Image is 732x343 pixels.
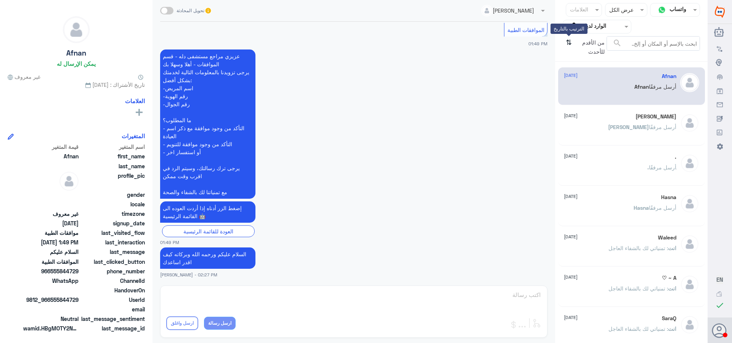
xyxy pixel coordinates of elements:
[680,315,699,334] img: defaultAdmin.png
[80,152,145,160] span: first_name
[716,276,723,284] button: EN
[80,277,145,285] span: ChannelId
[680,275,699,294] img: defaultAdmin.png
[80,219,145,227] span: signup_date
[607,37,700,50] input: ابحث بالإسم أو المكان أو إلخ..
[59,172,79,191] img: defaultAdmin.png
[23,286,79,294] span: null
[715,301,724,310] i: check
[680,113,699,132] img: defaultAdmin.png
[551,24,588,34] div: الترتيب بالتاريخ
[23,324,79,332] span: wamid.HBgMOTY2NTU1ODQ0NzI5FQIAEhgUM0FENjI0NEYwQUFDQjYxOUMxNTQA
[160,247,255,269] p: 30/4/2025, 2:27 PM
[636,113,676,120] h5: Ali
[668,285,676,292] span: انت
[662,315,676,322] h5: SaraQ
[23,238,79,246] span: 2025-04-30T10:49:01.832Z
[80,162,145,170] span: last_name
[564,112,578,119] span: [DATE]
[564,314,578,321] span: [DATE]
[23,305,79,313] span: null
[716,276,723,283] span: EN
[80,267,145,275] span: phone_number
[160,49,255,199] p: 30/4/2025, 1:49 PM
[80,238,145,246] span: last_interaction
[8,73,40,81] span: غير معروف
[680,73,699,92] img: defaultAdmin.png
[649,204,676,211] span: أرسل مرفقًا
[634,83,649,90] span: Afnan
[668,245,676,251] span: انت
[23,219,79,227] span: 2025-04-30T10:48:49.193Z
[608,245,668,251] span: : تمنياتي لك بالشفاء العاجل
[649,164,676,171] span: أرسل مرفقًا
[80,200,145,208] span: locale
[80,210,145,218] span: timezone
[166,316,198,330] button: ارسل واغلق
[160,271,217,278] span: [PERSON_NAME] - 02:27 PM
[661,194,676,201] h5: Hasna
[647,164,649,171] span: .
[80,305,145,313] span: email
[122,132,145,139] h6: المتغيرات
[160,201,255,223] p: 30/4/2025, 1:49 PM
[23,143,79,151] span: قيمة المتغير
[23,152,79,160] span: Afnan
[66,49,86,57] h5: Afnan
[658,235,676,241] h5: Waleed
[23,277,79,285] span: 2
[63,17,89,43] img: defaultAdmin.png
[80,248,145,256] span: last_message
[680,154,699,173] img: defaultAdmin.png
[80,143,145,151] span: اسم المتغير
[23,210,79,218] span: غير معروف
[23,200,79,208] span: null
[160,239,179,246] span: 01:49 PM
[662,73,676,80] h5: Afnan
[680,194,699,213] img: defaultAdmin.png
[125,97,145,104] h6: العلامات
[177,7,204,14] span: تحويل المحادثة
[57,60,96,67] h6: يمكن الإرسال له
[649,124,676,130] span: أرسل مرفقًا
[634,204,649,211] span: Hasna
[23,258,79,266] span: الموافقات الطبية
[23,296,79,304] span: 9812_966555844729
[668,325,676,332] span: انت
[204,317,236,330] button: ارسل رسالة
[569,5,588,15] div: العلامات
[713,323,727,338] button: الصورة الشخصية
[564,233,578,240] span: [DATE]
[575,36,607,58] span: من الأقدم للأحدث
[564,72,578,79] span: [DATE]
[23,267,79,275] span: 966555844729
[80,258,145,266] span: last_clicked_button
[564,153,578,160] span: [DATE]
[80,296,145,304] span: UserId
[80,229,145,237] span: last_visited_flow
[656,4,668,16] img: whatsapp.png
[649,83,676,90] span: أرسل مرفقًا
[608,124,649,130] span: [PERSON_NAME]
[613,38,622,48] span: search
[564,193,578,200] span: [DATE]
[23,229,79,237] span: موافقات الطبية
[80,315,145,323] span: last_message_sentiment
[715,6,725,18] img: Widebot Logo
[80,191,145,199] span: gender
[23,191,79,199] span: null
[80,324,145,332] span: last_message_id
[608,325,668,332] span: : تمنياتي لك بالشفاء العاجل
[8,81,145,89] span: تاريخ الأشتراك : [DATE]
[613,37,622,49] button: search
[608,285,668,292] span: : تمنياتي لك بالشفاء العاجل
[528,41,547,46] span: 01:49 PM
[564,274,578,281] span: [DATE]
[569,21,580,32] img: yourInbox.svg
[507,27,544,33] span: الموافقات الطبية
[23,315,79,323] span: 0
[566,36,572,56] i: ⇅
[162,225,255,237] div: العودة للقائمة الرئيسية
[680,235,699,254] img: defaultAdmin.png
[662,275,676,281] h5: A ~ ♡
